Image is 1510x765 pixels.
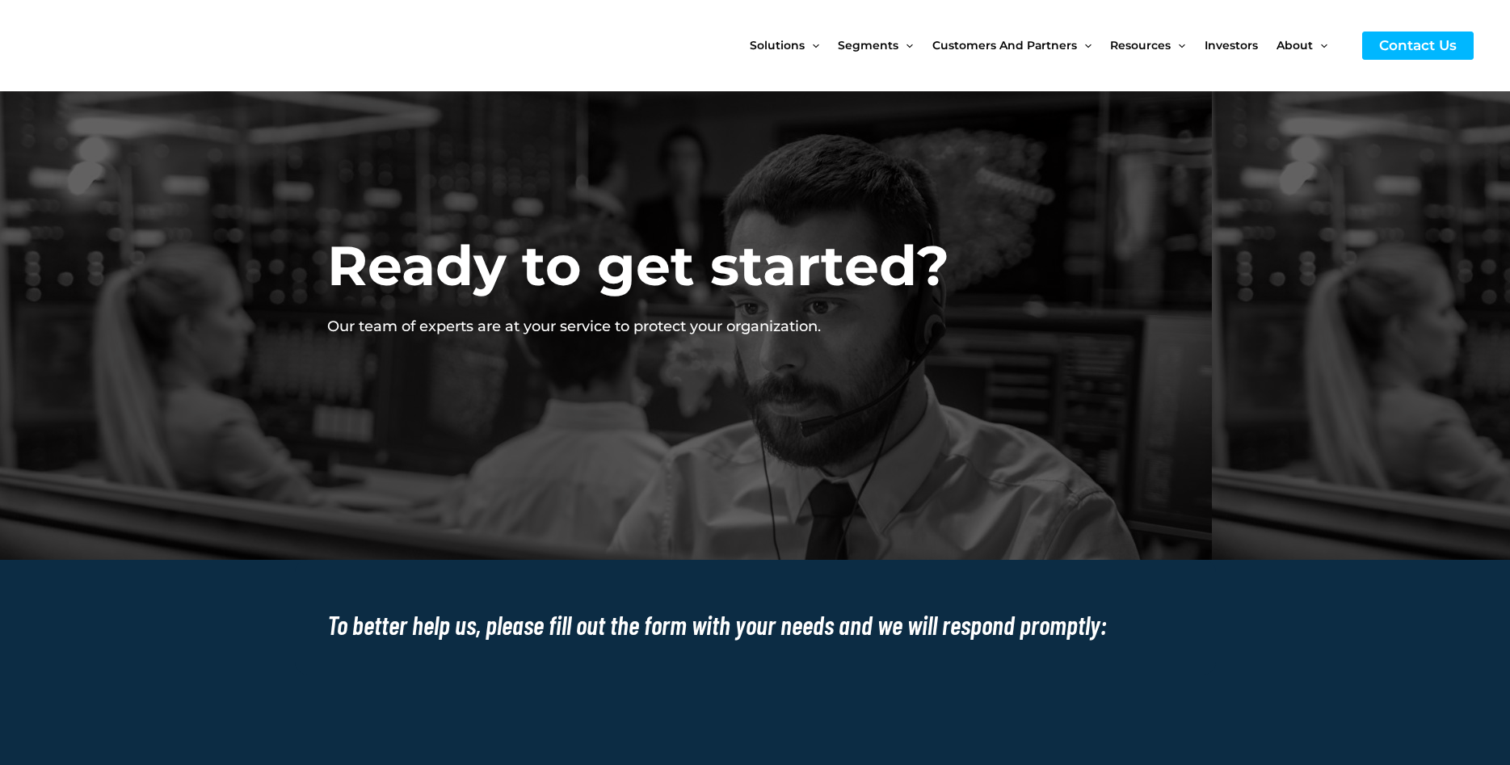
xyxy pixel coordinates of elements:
span: Menu Toggle [805,11,819,79]
span: Resources [1110,11,1171,79]
span: Segments [838,11,898,79]
span: Menu Toggle [898,11,913,79]
nav: Site Navigation: New Main Menu [750,11,1346,79]
span: Menu Toggle [1077,11,1091,79]
span: Solutions [750,11,805,79]
a: Contact Us [1362,32,1474,60]
img: CyberCatch [28,12,222,79]
span: Menu Toggle [1171,11,1185,79]
span: Customers and Partners [932,11,1077,79]
span: About [1277,11,1313,79]
h2: Ready to get started? [327,230,950,301]
p: Our team of experts are at your service to protect your organization. [327,317,950,337]
span: Investors [1205,11,1258,79]
h2: To better help us, please fill out the form with your needs and we will respond promptly: [327,608,1184,642]
span: Menu Toggle [1313,11,1327,79]
a: Investors [1205,11,1277,79]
